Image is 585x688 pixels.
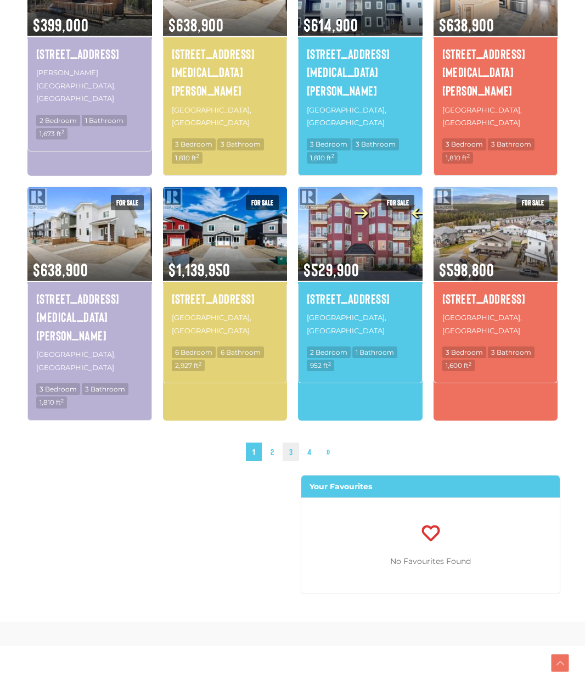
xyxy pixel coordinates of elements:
a: [STREET_ADDRESS] [36,44,143,63]
span: 3 Bedroom [442,138,486,150]
sup: 2 [199,361,201,367]
img: 5 GOLDENEYE PLACE, Whitehorse, Yukon [434,185,558,282]
span: 3 Bathroom [217,138,264,150]
p: No Favourites Found [301,555,560,568]
span: 2 Bedroom [36,115,80,126]
span: 1,673 ft [36,128,67,139]
strong: Your Favourites [310,482,372,491]
span: For sale [111,195,144,210]
span: $638,900 [27,245,152,281]
sup: 2 [469,361,471,367]
span: 6 Bedroom [172,346,216,358]
span: 1,810 ft [36,396,67,408]
sup: 2 [61,398,64,404]
span: For sale [516,195,549,210]
a: 2 [264,443,280,462]
span: 3 Bathroom [82,383,128,395]
span: $598,800 [434,245,558,281]
a: [STREET_ADDRESS] [172,289,279,308]
span: 1,810 ft [442,152,473,164]
a: » [320,443,336,462]
a: 4 [301,443,318,462]
img: 208-6100 6TH AVENUE, Whitehorse, Yukon [298,185,423,282]
span: 1,810 ft [172,152,203,164]
span: 2 Bedroom [307,346,351,358]
span: 952 ft [307,360,334,371]
img: 214 WITCH HAZEL DRIVE, Whitehorse, Yukon [27,185,152,282]
p: [GEOGRAPHIC_DATA], [GEOGRAPHIC_DATA] [307,103,414,131]
p: [GEOGRAPHIC_DATA], [GEOGRAPHIC_DATA] [307,310,414,338]
span: 3 Bedroom [172,138,216,150]
span: For sale [246,195,279,210]
span: 1 Bathroom [82,115,127,126]
span: 1,810 ft [307,152,337,164]
span: 1 [246,443,262,462]
span: $529,900 [298,245,423,281]
span: 3 Bathroom [488,346,535,358]
span: 3 Bathroom [352,138,399,150]
span: 3 Bedroom [36,383,80,395]
span: 3 Bedroom [442,346,486,358]
a: 3 [283,443,299,462]
sup: 2 [196,153,199,159]
p: [GEOGRAPHIC_DATA], [GEOGRAPHIC_DATA] [442,310,549,338]
sup: 2 [328,361,331,367]
span: $1,139,950 [163,245,288,281]
span: For sale [381,195,414,210]
a: [STREET_ADDRESS][MEDICAL_DATA][PERSON_NAME] [307,44,414,100]
sup: 2 [467,153,470,159]
img: 47 ELLWOOD STREET, Whitehorse, Yukon [163,185,288,282]
a: [STREET_ADDRESS] [442,289,549,308]
a: [STREET_ADDRESS][MEDICAL_DATA][PERSON_NAME] [36,289,143,345]
a: [STREET_ADDRESS][MEDICAL_DATA][PERSON_NAME] [442,44,549,100]
a: [STREET_ADDRESS][MEDICAL_DATA][PERSON_NAME] [172,44,279,100]
p: [GEOGRAPHIC_DATA], [GEOGRAPHIC_DATA] [172,310,279,338]
span: 6 Bathroom [217,346,264,358]
span: 1 Bathroom [352,346,397,358]
p: [PERSON_NAME][GEOGRAPHIC_DATA], [GEOGRAPHIC_DATA] [36,65,143,106]
a: [STREET_ADDRESS] [307,289,414,308]
span: 2,927 ft [172,360,205,371]
p: [GEOGRAPHIC_DATA], [GEOGRAPHIC_DATA] [172,103,279,131]
p: [GEOGRAPHIC_DATA], [GEOGRAPHIC_DATA] [442,103,549,131]
sup: 2 [61,128,64,135]
sup: 2 [331,153,334,159]
span: 1,600 ft [442,360,475,371]
p: [GEOGRAPHIC_DATA], [GEOGRAPHIC_DATA] [36,347,143,375]
span: 3 Bathroom [488,138,535,150]
span: 3 Bedroom [307,138,351,150]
